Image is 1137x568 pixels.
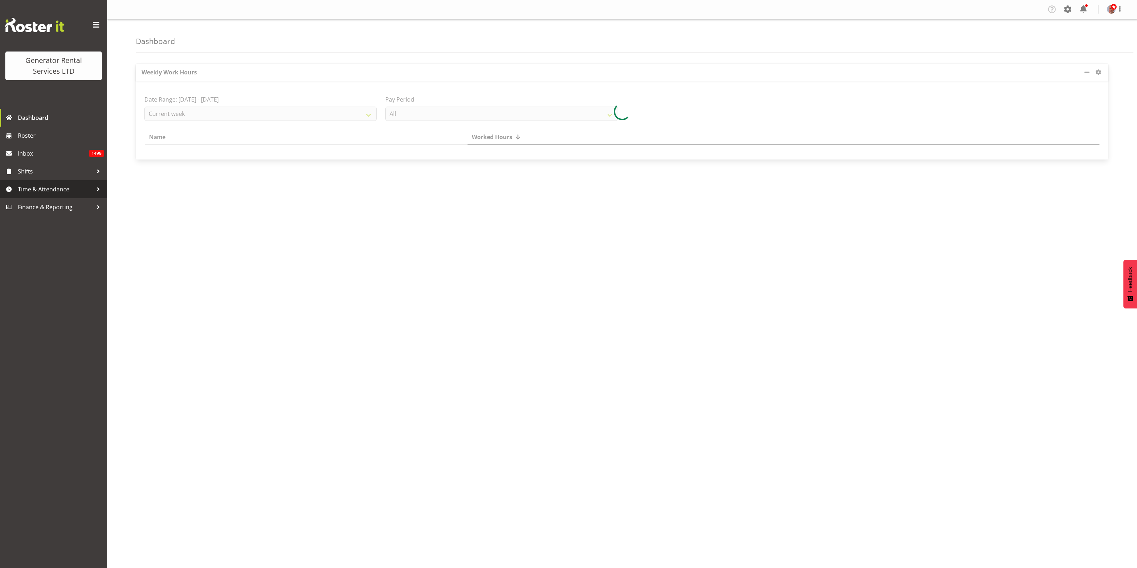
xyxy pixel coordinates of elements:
[136,37,175,45] h4: Dashboard
[18,166,93,177] span: Shifts
[18,202,93,212] span: Finance & Reporting
[18,130,104,141] span: Roster
[1107,5,1116,14] img: dave-wallaced2e02bf5a44ca49c521115b89c5c4806.png
[1123,260,1137,308] button: Feedback - Show survey
[1127,267,1133,292] span: Feedback
[18,148,89,159] span: Inbox
[18,184,93,195] span: Time & Attendance
[5,18,64,32] img: Rosterit website logo
[13,55,95,77] div: Generator Rental Services LTD
[18,112,104,123] span: Dashboard
[89,150,104,157] span: 1499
